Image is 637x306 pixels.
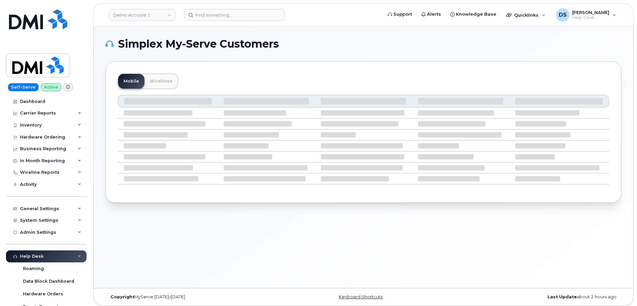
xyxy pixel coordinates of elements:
span: Simplex My-Serve Customers [118,39,279,49]
a: Keyboard Shortcuts [339,294,382,299]
div: MyServe [DATE]–[DATE] [106,294,278,300]
strong: Copyright [110,294,134,299]
a: Mobile [118,74,144,89]
div: about 2 hours ago [449,294,621,300]
strong: Last Update [547,294,577,299]
a: Wirelines [144,74,178,89]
